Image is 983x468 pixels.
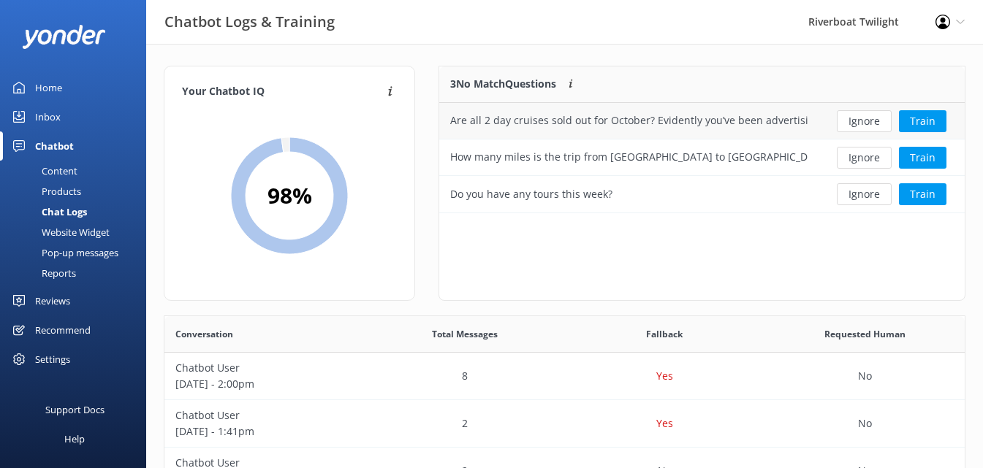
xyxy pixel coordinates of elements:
[182,84,384,100] h4: Your Chatbot IQ
[9,202,87,222] div: Chat Logs
[462,415,468,431] p: 2
[175,376,354,392] p: [DATE] - 2:00pm
[899,147,946,169] button: Train
[9,222,110,242] div: Website Widget
[899,110,946,132] button: Train
[175,423,354,440] p: [DATE] - 1:41pm
[9,181,146,202] a: Products
[646,327,683,341] span: Fallback
[35,102,61,131] div: Inbox
[9,202,146,222] a: Chat Logs
[450,149,808,165] div: How many miles is the trip from [GEOGRAPHIC_DATA] to [GEOGRAPHIC_DATA] on the river?
[439,176,965,212] div: row
[45,395,105,424] div: Support Docs
[858,415,872,431] p: No
[439,103,965,139] div: row
[175,407,354,423] p: Chatbot User
[462,368,468,384] p: 8
[837,147,892,169] button: Ignore
[35,131,74,161] div: Chatbot
[656,415,673,431] p: Yes
[824,327,906,341] span: Requested Human
[9,263,76,283] div: Reports
[450,112,808,128] div: Are all 2 day cruises sold out for October? Evidently you’ve been advertising heavily on wgn for ...
[858,368,872,384] p: No
[35,73,62,102] div: Home
[35,315,91,345] div: Recommend
[9,242,118,263] div: Pop-up messages
[164,353,965,400] div: row
[439,139,965,176] div: row
[450,76,556,92] p: 3 No Match Questions
[837,183,892,205] button: Ignore
[175,360,354,376] p: Chatbot User
[175,327,233,341] span: Conversation
[9,263,146,283] a: Reports
[9,222,146,242] a: Website Widget
[432,327,498,341] span: Total Messages
[164,10,335,34] h3: Chatbot Logs & Training
[35,286,70,315] div: Reviews
[164,400,965,448] div: row
[35,345,70,374] div: Settings
[656,368,673,384] p: Yes
[439,103,965,212] div: grid
[899,183,946,205] button: Train
[9,242,146,263] a: Pop-up messages
[9,161,77,181] div: Content
[9,161,146,181] a: Content
[450,186,612,202] div: Do you have any tours this week?
[837,110,892,132] button: Ignore
[22,25,106,49] img: yonder-white-logo.png
[9,181,81,202] div: Products
[64,424,85,453] div: Help
[267,178,312,213] h2: 98 %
